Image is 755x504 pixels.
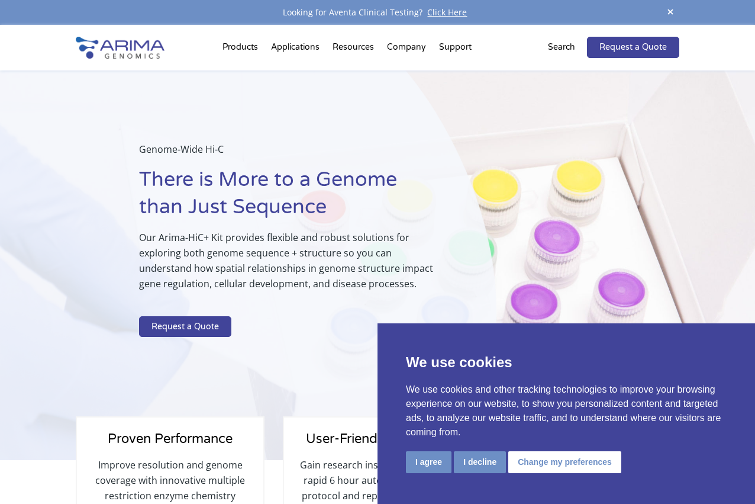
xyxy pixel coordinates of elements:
p: Genome-Wide Hi-C [139,142,438,166]
button: I agree [406,451,451,473]
span: Proven Performance [108,431,233,447]
p: We use cookies [406,352,727,373]
p: Our Arima-HiC+ Kit provides flexible and robust solutions for exploring both genome sequence + st... [139,230,438,301]
button: Change my preferences [508,451,621,473]
p: Search [548,40,575,55]
h1: There is More to a Genome than Just Sequence [139,166,438,230]
a: Request a Quote [139,316,231,338]
img: Arima-Genomics-logo [76,37,164,59]
button: I decline [454,451,506,473]
p: We use cookies and other tracking technologies to improve your browsing experience on our website... [406,383,727,439]
a: Click Here [422,7,472,18]
span: User-Friendly Workflow [306,431,449,447]
div: Looking for Aventa Clinical Testing? [76,5,680,20]
a: Request a Quote [587,37,679,58]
